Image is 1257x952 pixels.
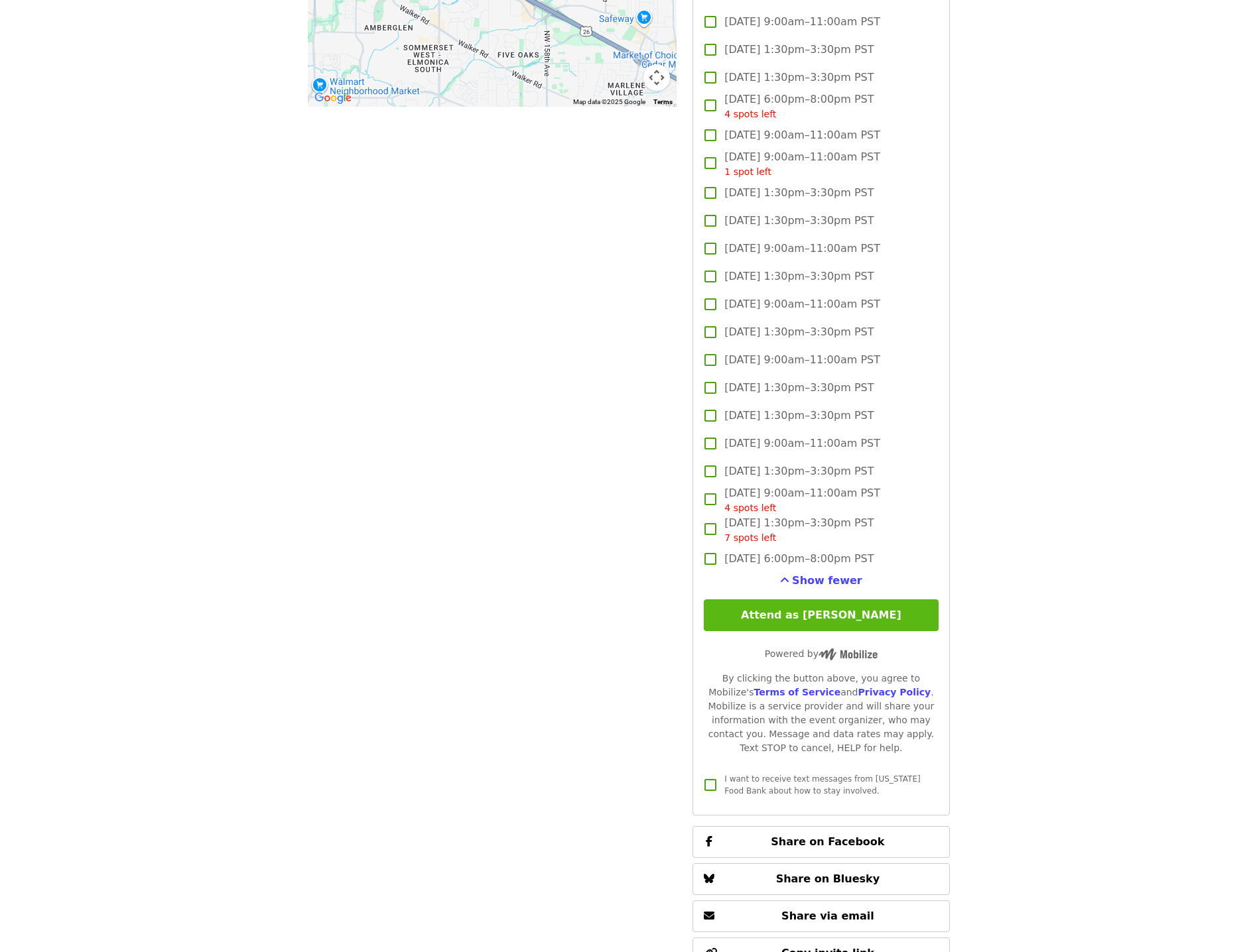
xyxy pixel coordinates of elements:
[643,64,670,91] button: Map camera controls
[724,485,880,515] span: [DATE] 9:00am–11:00am PST
[724,532,776,543] span: 7 spots left
[780,573,862,589] button: See more timeslots
[724,774,920,796] span: I want to receive text messages from [US_STATE] Food Bank about how to stay involved.
[724,436,880,451] span: [DATE] 9:00am–11:00am PST
[792,574,862,587] span: Show fewer
[724,463,874,479] span: [DATE] 1:30pm–3:30pm PST
[724,70,874,86] span: [DATE] 1:30pm–3:30pm PST
[724,408,874,424] span: [DATE] 1:30pm–3:30pm PST
[724,149,880,179] span: [DATE] 9:00am–11:00am PST
[653,98,673,105] a: Terms (opens in new tab)
[724,380,874,396] span: [DATE] 1:30pm–3:30pm PST
[693,826,949,858] button: Share on Facebook
[693,900,949,932] button: Share via email
[724,42,874,58] span: [DATE] 1:30pm–3:30pm PST
[724,185,874,201] span: [DATE] 1:30pm–3:30pm PST
[724,127,880,143] span: [DATE] 9:00am–11:00am PST
[765,648,878,659] span: Powered by
[573,98,645,105] span: Map data ©2025 Google
[724,551,874,567] span: [DATE] 6:00pm–8:00pm PST
[724,14,880,30] span: [DATE] 9:00am–11:00am PST
[311,89,355,107] a: Open this area in Google Maps (opens a new window)
[771,835,884,848] span: Share on Facebook
[781,910,874,922] span: Share via email
[724,515,874,545] span: [DATE] 1:30pm–3:30pm PST
[819,648,878,660] img: Powered by Mobilize
[724,109,776,119] span: 4 spots left
[724,503,776,513] span: 4 spots left
[858,687,931,697] a: Privacy Policy
[704,672,938,755] div: By clicking the button above, you agree to Mobilize's and . Mobilize is a service provider and wi...
[724,241,880,257] span: [DATE] 9:00am–11:00am PST
[724,352,880,368] span: [DATE] 9:00am–11:00am PST
[724,213,874,229] span: [DATE] 1:30pm–3:30pm PST
[724,166,771,177] span: 1 spot left
[724,91,874,121] span: [DATE] 6:00pm–8:00pm PST
[776,872,880,885] span: Share on Bluesky
[311,89,355,107] img: Google
[724,324,874,340] span: [DATE] 1:30pm–3:30pm PST
[754,687,840,697] a: Terms of Service
[724,296,880,312] span: [DATE] 9:00am–11:00am PST
[724,268,874,284] span: [DATE] 1:30pm–3:30pm PST
[704,599,938,631] button: Attend as [PERSON_NAME]
[693,863,949,895] button: Share on Bluesky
